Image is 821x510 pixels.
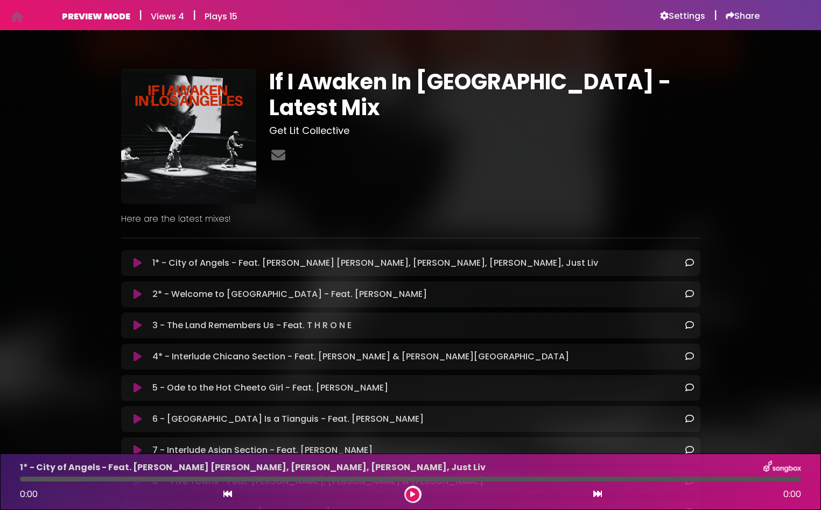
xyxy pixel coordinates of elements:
p: 7 - Interlude Asian Section - Feat. [PERSON_NAME] [152,444,373,457]
span: 0:00 [783,488,801,501]
img: jpqCGvsiRDGDrW28OCCq [121,69,256,204]
p: 1* - City of Angels - Feat. [PERSON_NAME] [PERSON_NAME], [PERSON_NAME], [PERSON_NAME], Just Liv [20,461,486,474]
p: 3 - The Land Remembers Us - Feat. T H R O N E [152,319,352,332]
a: Settings [660,11,705,22]
h3: Get Lit Collective [269,125,700,137]
span: 0:00 [20,488,38,500]
h1: If I Awaken In [GEOGRAPHIC_DATA] - Latest Mix [269,69,700,121]
h5: | [714,9,717,22]
p: 4* - Interlude Chicano Section - Feat. [PERSON_NAME] & [PERSON_NAME][GEOGRAPHIC_DATA] [152,350,569,363]
h6: Plays 15 [205,11,237,22]
h5: | [193,9,196,22]
h6: PREVIEW MODE [62,11,130,22]
p: 2* - Welcome to [GEOGRAPHIC_DATA] - Feat. [PERSON_NAME] [152,288,427,301]
h5: | [139,9,142,22]
p: 1* - City of Angels - Feat. [PERSON_NAME] [PERSON_NAME], [PERSON_NAME], [PERSON_NAME], Just Liv [152,257,598,270]
p: 5 - Ode to the Hot Cheeto Girl - Feat. [PERSON_NAME] [152,381,388,394]
h6: Views 4 [151,11,184,22]
a: Share [726,11,760,22]
p: Here are the latest mixes! [121,212,700,225]
img: songbox-logo-white.png [763,461,801,474]
p: 6 - [GEOGRAPHIC_DATA] Is a Tianguis - Feat. [PERSON_NAME] [152,413,424,426]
